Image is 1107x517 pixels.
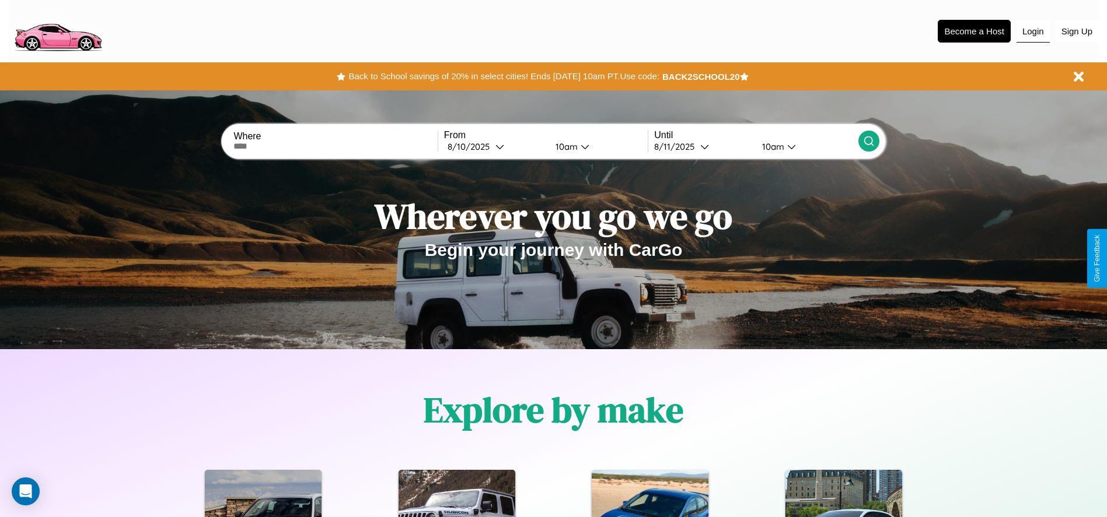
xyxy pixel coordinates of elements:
label: From [444,130,648,140]
div: 10am [550,141,581,152]
label: Where [233,131,437,142]
div: 8 / 11 / 2025 [654,141,700,152]
button: Login [1017,20,1050,43]
button: Sign Up [1056,20,1098,42]
b: BACK2SCHOOL20 [662,72,740,82]
label: Until [654,130,858,140]
button: 10am [753,140,858,153]
button: Become a Host [938,20,1011,43]
div: 10am [756,141,787,152]
button: 8/10/2025 [444,140,546,153]
button: 10am [546,140,648,153]
div: 8 / 10 / 2025 [448,141,495,152]
div: Give Feedback [1093,235,1101,282]
div: Open Intercom Messenger [12,477,40,505]
h1: Explore by make [424,386,683,434]
button: Back to School savings of 20% in select cities! Ends [DATE] 10am PT.Use code: [345,68,662,85]
img: logo [9,6,107,54]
